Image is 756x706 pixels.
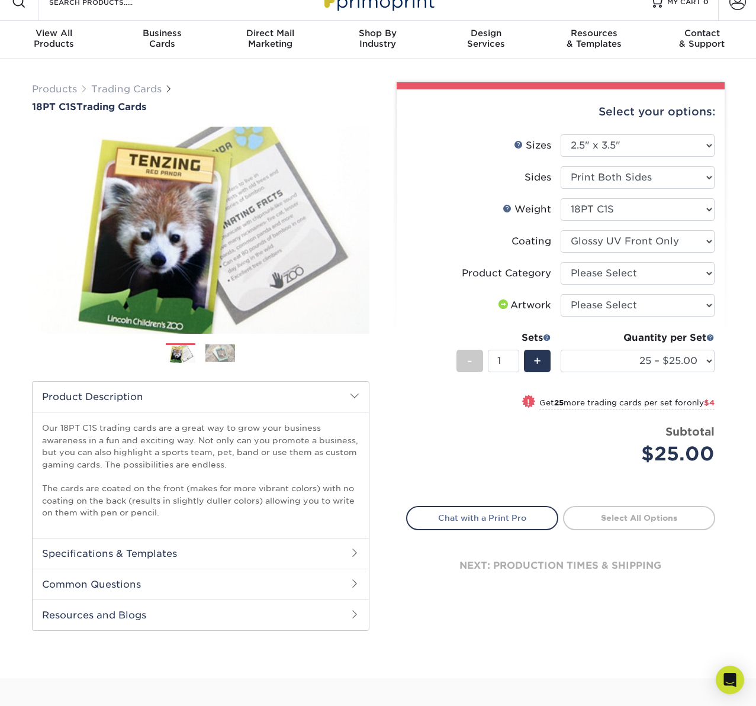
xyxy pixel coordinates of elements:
[467,352,472,370] span: -
[554,398,564,407] strong: 25
[216,28,324,38] span: Direct Mail
[166,344,195,365] img: Trading Cards 01
[533,352,541,370] span: +
[514,138,551,153] div: Sizes
[108,21,215,59] a: BusinessCards
[648,28,756,49] div: & Support
[540,28,648,38] span: Resources
[432,28,540,38] span: Design
[540,21,648,59] a: Resources& Templates
[687,398,715,407] span: only
[539,398,715,410] small: Get more trading cards per set for
[525,170,551,185] div: Sides
[511,234,551,249] div: Coating
[3,670,101,702] iframe: Google Customer Reviews
[496,298,551,312] div: Artwork
[32,101,76,112] span: 18PT C1S
[324,28,432,49] div: Industry
[324,28,432,38] span: Shop By
[33,538,369,569] h2: Specifications & Templates
[33,382,369,412] h2: Product Description
[406,89,715,134] div: Select your options:
[33,569,369,599] h2: Common Questions
[324,21,432,59] a: Shop ByIndustry
[32,83,77,95] a: Products
[648,28,756,38] span: Contact
[42,422,359,518] p: Our 18PT C1S trading cards are a great way to grow your business awareness in a fun and exciting ...
[570,440,715,468] div: $25.00
[527,396,530,408] span: !
[91,83,162,95] a: Trading Cards
[648,21,756,59] a: Contact& Support
[108,28,215,49] div: Cards
[406,530,715,601] div: next: production times & shipping
[503,202,551,217] div: Weight
[716,666,744,694] div: Open Intercom Messenger
[432,21,540,59] a: DesignServices
[216,21,324,59] a: Direct MailMarketing
[33,599,369,630] h2: Resources and Blogs
[406,506,558,530] a: Chat with a Print Pro
[462,266,551,281] div: Product Category
[665,425,715,438] strong: Subtotal
[704,398,715,407] span: $4
[32,101,369,112] h1: Trading Cards
[456,331,551,345] div: Sets
[205,344,235,362] img: Trading Cards 02
[563,506,715,530] a: Select All Options
[32,101,369,112] a: 18PT C1STrading Cards
[561,331,715,345] div: Quantity per Set
[108,28,215,38] span: Business
[432,28,540,49] div: Services
[540,28,648,49] div: & Templates
[32,114,369,347] img: 18PT C1S 01
[216,28,324,49] div: Marketing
